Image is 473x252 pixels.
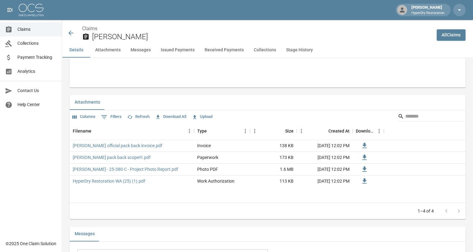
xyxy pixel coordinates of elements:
[250,175,297,187] div: 113 KB
[398,111,464,123] div: Search
[297,152,353,164] div: [DATE] 12:02 PM
[437,29,466,41] a: AllClaims
[241,126,250,136] button: Menu
[17,40,57,47] span: Collections
[185,126,194,136] button: Menu
[70,122,194,140] div: Filename
[17,101,57,108] span: Help Center
[297,175,353,187] div: [DATE] 12:02 PM
[197,178,234,184] div: Work Authorization
[194,122,250,140] div: Type
[250,152,297,164] div: 173 KB
[297,140,353,152] div: [DATE] 12:02 PM
[281,43,318,58] button: Stage History
[249,43,281,58] button: Collections
[17,87,57,94] span: Contact Us
[297,164,353,175] div: [DATE] 12:02 PM
[197,154,218,161] div: Paperwork
[70,95,105,110] button: Attachments
[197,166,218,172] div: Photo PDF
[353,122,384,140] div: Download
[6,240,56,247] div: © 2025 One Claim Solution
[17,54,57,61] span: Payment Tracking
[409,4,447,16] div: [PERSON_NAME]
[71,112,97,122] button: Select columns
[374,126,384,136] button: Menu
[356,122,374,140] div: Download
[328,122,350,140] div: Created At
[92,32,432,41] h2: [PERSON_NAME]
[90,43,126,58] button: Attachments
[126,112,151,122] button: Refresh
[418,208,434,214] p: 1–4 of 4
[70,226,466,241] div: related-list tabs
[17,68,57,75] span: Analytics
[250,126,259,136] button: Menu
[62,43,90,58] button: Details
[154,112,188,122] button: Download All
[285,122,294,140] div: Size
[73,154,151,161] a: [PERSON_NAME] pack back scope!!!.pdf
[4,4,16,16] button: open drawer
[297,122,353,140] div: Created At
[197,142,211,149] div: Invoice
[190,112,214,122] button: Upload
[73,178,145,184] a: HyperDry Restoration WA (25) (1).pdf
[250,140,297,152] div: 138 KB
[73,166,178,172] a: [PERSON_NAME] - 25-380-C - Project Photo Report.pdf
[73,142,162,149] a: [PERSON_NAME] official pack back invoice.pdf
[82,26,97,31] a: Claims
[197,122,207,140] div: Type
[200,43,249,58] button: Received Payments
[82,25,432,32] nav: breadcrumb
[297,126,306,136] button: Menu
[250,164,297,175] div: 1.6 MB
[19,4,44,16] img: ocs-logo-white-transparent.png
[250,122,297,140] div: Size
[70,95,466,110] div: related-list tabs
[156,43,200,58] button: Issued Payments
[100,112,123,122] button: Show filters
[62,43,473,58] div: anchor tabs
[17,26,57,33] span: Claims
[126,43,156,58] button: Messages
[70,226,100,241] button: Messages
[411,11,444,16] p: HyperDry Restoration
[73,122,91,140] div: Filename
